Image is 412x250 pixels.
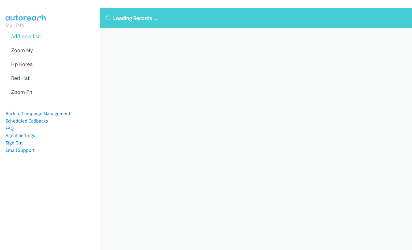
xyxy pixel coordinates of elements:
a: Scheduled Callbacks [6,118,48,124]
a: Sign Out [6,140,23,146]
p: Loading Records ... [105,14,406,22]
a: Agent Settings [6,132,35,138]
a: FAQ [6,125,14,131]
a: My Lists [6,22,24,29]
a: Email Support [6,147,35,153]
a: Hp Korea [11,60,33,68]
a: Red Hat [11,74,30,81]
a: Zoom Ph [11,88,32,95]
a: Add new list [11,33,40,40]
a: Zoom My [11,47,33,54]
a: Back to Campaign Management [6,110,70,116]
